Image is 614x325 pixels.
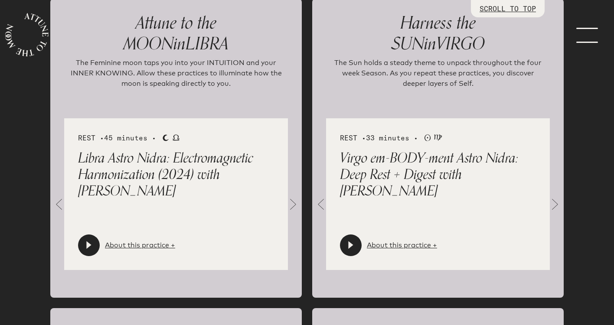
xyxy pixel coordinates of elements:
a: About this practice + [105,240,175,250]
span: Harness the [400,9,476,37]
span: in [424,29,436,58]
span: 45 minutes • [104,133,156,142]
div: REST • [78,132,274,143]
span: 33 minutes • [366,133,418,142]
p: Libra Astro Nidra: Electromagnetic Harmonization (2024) with [PERSON_NAME] [78,150,274,200]
p: SUN VIRGO [326,13,550,54]
a: About this practice + [367,240,437,250]
p: The Feminine moon taps you into your INTUITION and your INNER KNOWING. Allow these practices to i... [68,58,284,101]
p: Virgo em-BODY-ment Astro Nidra: Deep Rest + Digest with [PERSON_NAME] [340,150,536,200]
p: The Sun holds a steady theme to unpack throughout the four week Season. As you repeat these pract... [330,58,546,101]
span: Attune to the [136,9,216,37]
p: MOON LIBRA [64,13,288,54]
div: REST • [340,132,536,143]
p: SCROLL TO TOP [480,3,536,14]
span: in [173,29,186,58]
